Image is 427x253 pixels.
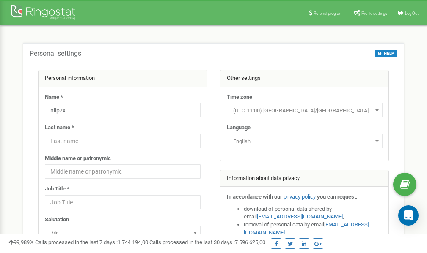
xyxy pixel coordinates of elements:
label: Last name * [45,124,74,132]
input: Last name [45,134,201,148]
span: Mr. [48,227,198,239]
span: Referral program [314,11,343,16]
span: (UTC-11:00) Pacific/Midway [227,103,383,117]
div: Open Intercom Messenger [398,205,419,226]
div: Other settings [220,70,389,87]
span: Profile settings [361,11,387,16]
label: Job Title * [45,185,69,193]
span: 99,989% [8,239,34,245]
span: Calls processed in the last 7 days : [35,239,148,245]
span: Log Out [405,11,419,16]
div: Information about data privacy [220,170,389,187]
li: removal of personal data by email , [244,221,383,237]
a: privacy policy [284,193,316,200]
input: Middle name or patronymic [45,164,201,179]
span: Calls processed in the last 30 days : [149,239,265,245]
u: 7 596 625,00 [235,239,265,245]
span: Mr. [45,226,201,240]
span: English [230,136,380,147]
span: (UTC-11:00) Pacific/Midway [230,105,380,117]
button: HELP [375,50,397,57]
span: English [227,134,383,148]
input: Job Title [45,195,201,209]
div: Personal information [39,70,207,87]
label: Time zone [227,93,252,101]
a: [EMAIL_ADDRESS][DOMAIN_NAME] [257,213,343,220]
strong: you can request: [317,193,358,200]
label: Middle name or patronymic [45,155,111,163]
strong: In accordance with our [227,193,282,200]
input: Name [45,103,201,117]
li: download of personal data shared by email , [244,205,383,221]
label: Language [227,124,251,132]
u: 1 744 194,00 [118,239,148,245]
label: Name * [45,93,63,101]
h5: Personal settings [30,50,81,57]
label: Salutation [45,216,69,224]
